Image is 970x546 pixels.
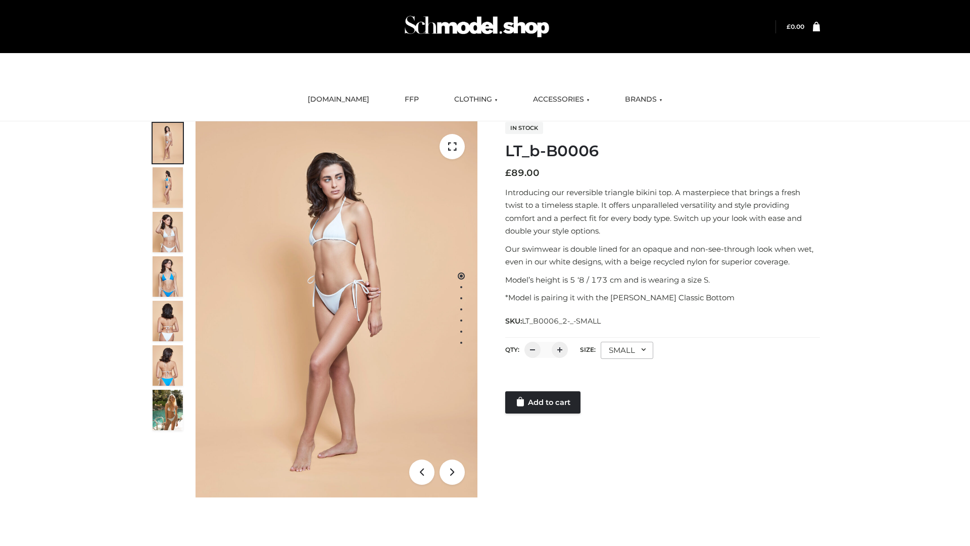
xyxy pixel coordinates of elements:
[153,123,183,163] img: ArielClassicBikiniTop_CloudNine_AzureSky_OW114ECO_1-scaled.jpg
[505,142,820,160] h1: LT_b-B0006
[505,274,820,287] p: Model’s height is 5 ‘8 / 173 cm and is wearing a size S.
[153,212,183,252] img: ArielClassicBikiniTop_CloudNine_AzureSky_OW114ECO_3-scaled.jpg
[153,390,183,430] img: Arieltop_CloudNine_AzureSky2.jpg
[153,345,183,386] img: ArielClassicBikiniTop_CloudNine_AzureSky_OW114ECO_8-scaled.jpg
[601,342,653,359] div: SMALL
[505,315,602,327] span: SKU:
[153,301,183,341] img: ArielClassicBikiniTop_CloudNine_AzureSky_OW114ECO_7-scaled.jpg
[787,23,804,30] a: £0.00
[522,316,601,326] span: LT_B0006_2-_-SMALL
[505,167,540,178] bdi: 89.00
[505,243,820,268] p: Our swimwear is double lined for an opaque and non-see-through look when wet, even in our white d...
[505,167,511,178] span: £
[300,88,377,111] a: [DOMAIN_NAME]
[787,23,804,30] bdi: 0.00
[505,122,543,134] span: In stock
[525,88,597,111] a: ACCESSORIES
[505,186,820,238] p: Introducing our reversible triangle bikini top. A masterpiece that brings a fresh twist to a time...
[617,88,670,111] a: BRANDS
[447,88,505,111] a: CLOTHING
[580,346,596,353] label: Size:
[153,256,183,297] img: ArielClassicBikiniTop_CloudNine_AzureSky_OW114ECO_4-scaled.jpg
[505,291,820,304] p: *Model is pairing it with the [PERSON_NAME] Classic Bottom
[153,167,183,208] img: ArielClassicBikiniTop_CloudNine_AzureSky_OW114ECO_2-scaled.jpg
[397,88,426,111] a: FFP
[196,121,477,497] img: ArielClassicBikiniTop_CloudNine_AzureSky_OW114ECO_1
[401,7,553,47] img: Schmodel Admin 964
[505,346,519,353] label: QTY:
[505,391,580,414] a: Add to cart
[787,23,791,30] span: £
